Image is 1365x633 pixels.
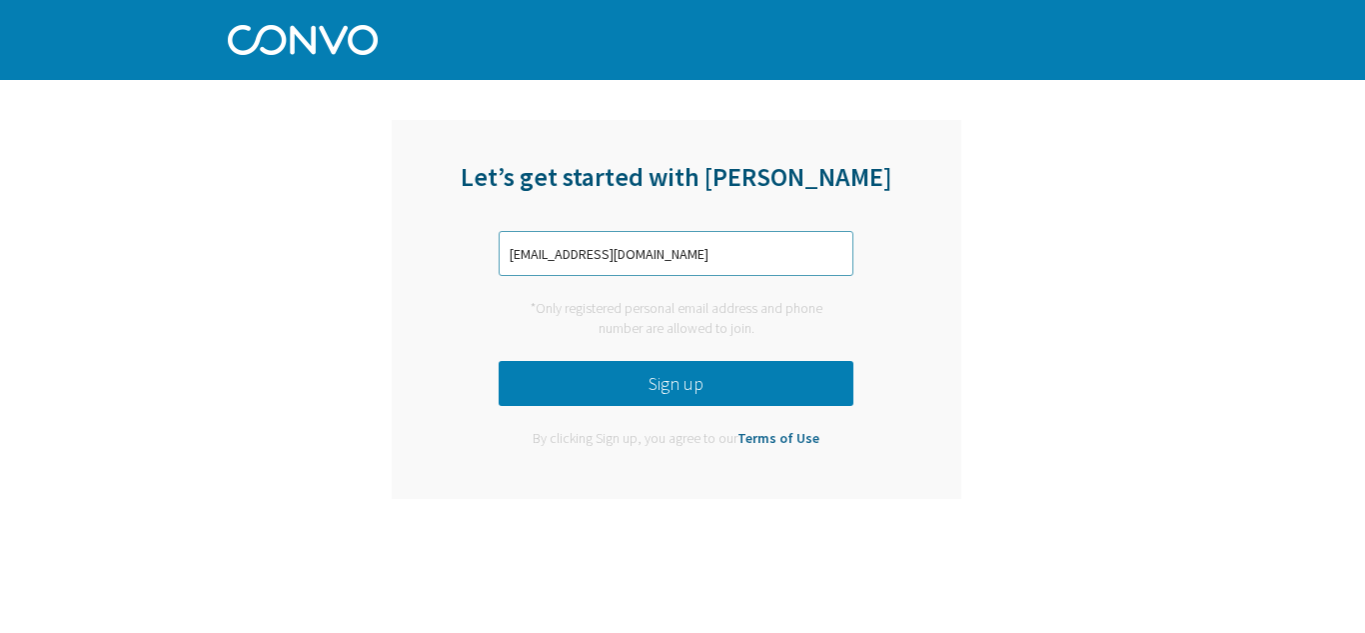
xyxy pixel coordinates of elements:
[499,361,853,406] button: Sign up
[518,429,834,449] div: By clicking Sign up, you agree to our
[499,299,853,338] div: *Only registered personal email address and phone number are allowed to join.
[228,20,378,55] img: Convo Logo
[499,231,853,276] input: Enter phone number or email address
[737,429,819,447] a: Terms of Use
[392,160,961,218] div: Let’s get started with [PERSON_NAME]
